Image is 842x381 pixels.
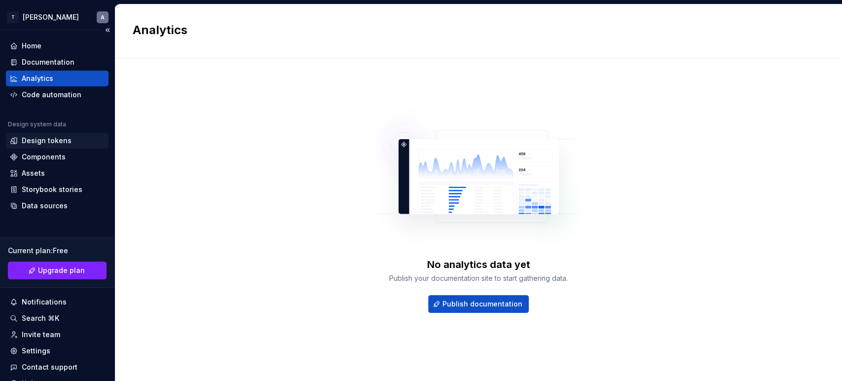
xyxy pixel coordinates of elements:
[6,54,109,70] a: Documentation
[101,23,114,37] button: Collapse sidebar
[22,201,68,211] div: Data sources
[22,362,77,372] div: Contact support
[8,120,66,128] div: Design system data
[22,74,53,83] div: Analytics
[6,133,109,149] a: Design tokens
[428,295,529,313] button: Publish documentation
[389,273,568,283] div: Publish your documentation site to start gathering data.
[6,359,109,375] button: Contact support
[38,266,85,275] span: Upgrade plan
[101,13,105,21] div: A
[7,11,19,23] div: T
[6,149,109,165] a: Components
[22,57,74,67] div: Documentation
[22,152,66,162] div: Components
[427,258,530,271] div: No analytics data yet
[22,136,72,146] div: Design tokens
[22,90,81,100] div: Code automation
[22,346,50,356] div: Settings
[6,310,109,326] button: Search ⌘K
[442,299,522,309] span: Publish documentation
[6,87,109,103] a: Code automation
[22,185,82,194] div: Storybook stories
[22,297,67,307] div: Notifications
[22,313,59,323] div: Search ⌘K
[6,182,109,197] a: Storybook stories
[6,198,109,214] a: Data sources
[8,246,107,256] div: Current plan : Free
[23,12,79,22] div: [PERSON_NAME]
[6,165,109,181] a: Assets
[22,330,60,340] div: Invite team
[22,168,45,178] div: Assets
[6,294,109,310] button: Notifications
[8,262,107,279] button: Upgrade plan
[2,6,112,28] button: T[PERSON_NAME]A
[6,343,109,359] a: Settings
[6,38,109,54] a: Home
[22,41,41,51] div: Home
[6,327,109,343] a: Invite team
[6,71,109,86] a: Analytics
[133,22,812,38] h2: Analytics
